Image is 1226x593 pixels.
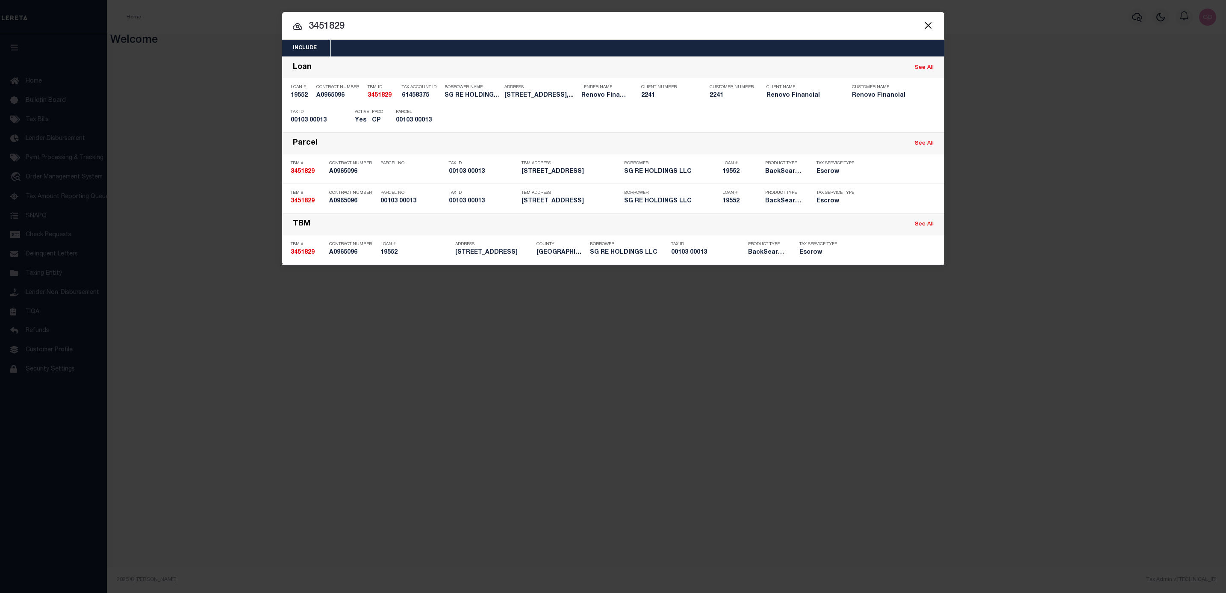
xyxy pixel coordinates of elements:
h5: BackSearch,Escrow [765,198,804,205]
p: Tax Service Type [799,242,842,247]
p: Loan # [380,242,451,247]
p: Tax ID [449,190,517,196]
p: Contract Number [329,190,376,196]
p: Borrower [590,242,667,247]
p: Address [455,242,532,247]
p: Client Name [766,85,839,90]
p: County [536,242,586,247]
h5: 399 W MAIN ST [455,249,532,256]
p: Client Number [641,85,697,90]
p: Contract Number [329,161,376,166]
p: Parcel No [380,161,445,166]
h5: Escrow [816,198,855,205]
h5: Yes [355,117,368,124]
p: Contract Number [316,85,363,90]
p: Borrower Name [445,85,500,90]
p: Tax ID [449,161,517,166]
h5: CP [372,117,383,124]
p: Address [504,85,577,90]
h5: A0965096 [329,198,376,205]
h5: 00103 00013 [380,198,445,205]
p: Lender Name [581,85,628,90]
h5: 00103 00013 [396,117,434,124]
p: Customer Name [852,85,925,90]
strong: 3451829 [291,249,315,255]
strong: 3451829 [291,198,315,204]
p: Parcel [396,110,434,115]
h5: 399 Main Street West Millville,... [504,92,577,99]
h5: A0965096 [316,92,363,99]
h5: Renovo Financial [581,92,628,99]
h5: 61458375 [402,92,440,99]
div: TBM [293,219,310,229]
h5: 399 W MAIN ST Millville, NJ 08332 [522,198,620,205]
p: Parcel No [380,190,445,196]
h5: Escrow [816,168,855,175]
button: Close [923,20,934,31]
h5: 2241 [641,92,697,99]
a: See All [915,141,934,146]
h5: 00103 00013 [671,249,744,256]
h5: 19552 [380,249,451,256]
p: Loan # [291,85,312,90]
h5: BackSearch,Escrow [748,249,787,256]
h5: A0965096 [329,168,376,175]
p: Tax ID [291,110,351,115]
h5: Renovo Financial [766,92,839,99]
h5: 00103 00013 [291,117,351,124]
h5: 19552 [722,168,761,175]
p: Tax Service Type [816,161,855,166]
h5: 399 W MAIN ST Millville, NJ 08332 [522,168,620,175]
p: Customer Number [710,85,754,90]
h5: SG RE HOLDINGS LLC [445,92,500,99]
h5: 19552 [722,198,761,205]
h5: SG RE HOLDINGS LLC [624,198,718,205]
h5: 00103 00013 [449,168,517,175]
p: Product Type [748,242,787,247]
h5: SG RE HOLDINGS LLC [590,249,667,256]
h5: A0965096 [329,249,376,256]
h5: SG RE HOLDINGS LLC [624,168,718,175]
p: TBM Address [522,161,620,166]
h5: 2241 [710,92,752,99]
p: TBM ID [368,85,398,90]
p: Product Type [765,190,804,196]
p: Borrower [624,161,718,166]
input: Start typing... [282,19,944,34]
p: PPCC [372,110,383,115]
p: Loan # [722,161,761,166]
p: Tax ID [671,242,744,247]
h5: 3451829 [291,198,325,205]
p: Contract Number [329,242,376,247]
button: Include [282,40,327,56]
h5: 19552 [291,92,312,99]
p: Loan # [722,190,761,196]
a: See All [915,222,934,227]
h5: BackSearch,Escrow [765,168,804,175]
a: See All [915,65,934,71]
h5: 3451829 [291,168,325,175]
p: Active [355,110,369,115]
p: Borrower [624,190,718,196]
div: Loan [293,63,312,73]
strong: 3451829 [291,169,315,175]
strong: 3451829 [368,92,392,98]
h5: 00103 00013 [449,198,517,205]
h5: Cumberland [536,249,586,256]
p: TBM Address [522,190,620,196]
div: Parcel [293,139,318,148]
p: Tax Service Type [816,190,855,196]
h5: 3451829 [291,249,325,256]
p: TBM # [291,161,325,166]
p: TBM # [291,242,325,247]
h5: 3451829 [368,92,398,99]
h5: Escrow [799,249,842,256]
p: Product Type [765,161,804,166]
p: Tax Account ID [402,85,440,90]
h5: Renovo Financial [852,92,925,99]
p: TBM # [291,190,325,196]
